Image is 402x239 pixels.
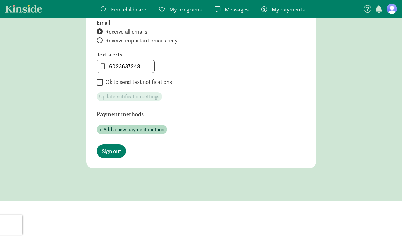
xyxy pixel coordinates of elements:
[105,28,147,35] span: Receive all emails
[272,5,305,14] span: My payments
[5,5,42,13] a: Kinside
[103,78,172,86] label: Ok to send text notifications
[97,111,272,117] h6: Payment methods
[97,19,306,26] label: Email
[97,92,162,101] button: Update notification settings
[225,5,249,14] span: Messages
[169,5,202,14] span: My programs
[111,5,146,14] span: Find child care
[105,37,178,44] span: Receive important emails only
[97,125,167,134] button: + Add a new payment method
[99,93,159,101] span: Update notification settings
[97,51,306,58] label: Text alerts
[97,144,126,158] a: Sign out
[99,126,164,133] span: + Add a new payment method
[102,147,121,155] span: Sign out
[97,60,154,73] input: 555-555-5555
